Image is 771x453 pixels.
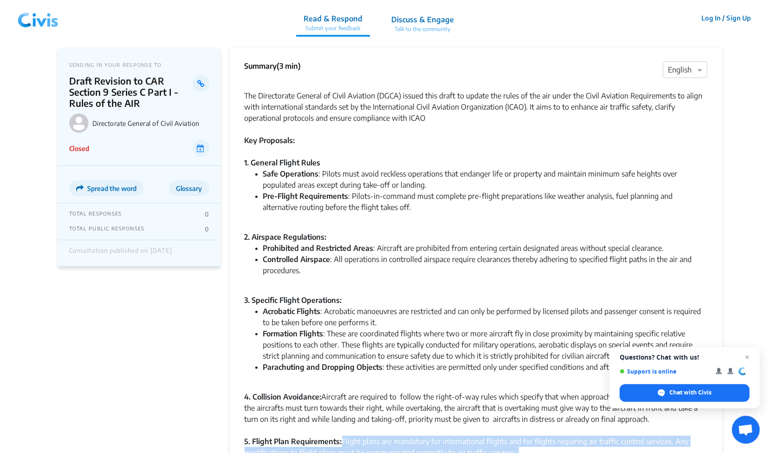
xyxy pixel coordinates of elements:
p: 0 [205,225,209,233]
button: Glossary [169,180,209,196]
p: TOTAL RESPONSES [69,210,122,218]
p: 0 [205,210,209,218]
p: Talk to the community [391,25,454,33]
li: : Pilots-in-command must complete pre-flight preparations like weather analysis, fuel planning an... [263,190,708,224]
strong: Pre-Flight Requirements [263,191,349,201]
div: The Directorate General of Civil Aviation (DGCA) issued this draft to update the rules of the air... [245,79,708,124]
img: navlogo.png [14,4,62,32]
span: Chat with Civis [620,384,750,402]
p: SENDING IN YOUR RESPONSE TO [69,62,209,68]
span: Spread the word [87,184,136,192]
strong: 3. Specific Flight Operations: [245,295,342,305]
p: Draft Revision to CAR Section 9 Series C Part I - Rules of the AIR [69,75,193,109]
strong: Formation Flights [263,329,324,338]
p: Discuss & Engage [391,14,454,25]
li: : Pilots must avoid reckless operations that endanger life or property and maintain minimum safe ... [263,168,708,190]
button: Log In / Sign Up [695,11,757,25]
img: Directorate General of Civil Aviation logo [69,113,89,133]
p: Directorate General of Civil Aviation [92,119,209,127]
strong: 4. Collision Avoidance: [245,392,322,401]
div: Consultation published on [DATE] [69,247,172,259]
li: : these activities are permitted only under specified conditions and after receiving prior cleara... [263,361,708,384]
strong: Safe Operations [263,169,319,178]
span: (3 min) [277,61,301,71]
strong: Key Proposals: [245,136,295,145]
strong: 2. Airspace Regulations: [245,232,327,242]
p: Submit your feedback [304,24,363,33]
span: Support is online [620,368,709,375]
div: Aircraft are required to follow the right-of-way rules which specify that when approaching an air... [245,391,708,436]
button: Spread the word [69,180,143,196]
a: Open chat [732,416,760,444]
strong: Controlled Airspace [263,255,330,264]
strong: 5. Flight Plan Requirements: [245,437,342,446]
span: Questions? Chat with us! [620,354,750,361]
strong: Acrobatic Flights [263,307,321,316]
strong: 1. General Flight Rules [245,158,321,167]
li: : All operations in controlled airspace require clearances thereby adhering to specified flight p... [263,254,708,287]
li: : These are coordinated flights where two or more aircraft fly in close proximity by maintaining ... [263,328,708,361]
span: Chat with Civis [669,388,712,397]
p: Read & Respond [304,13,363,24]
strong: Parachuting and Dropping Objects [263,362,383,372]
span: Glossary [176,184,202,192]
p: Summary [245,60,301,72]
li: : Acrobatic manoeuvres are restricted and can only be performed by licensed pilots and passenger ... [263,306,708,328]
p: Closed [69,144,89,153]
p: TOTAL PUBLIC RESPONSES [69,225,145,233]
li: : Aircraft are prohibited from entering certain designated areas without special clearance. [263,243,708,254]
strong: Prohibited and Restricted Areas [263,243,374,253]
